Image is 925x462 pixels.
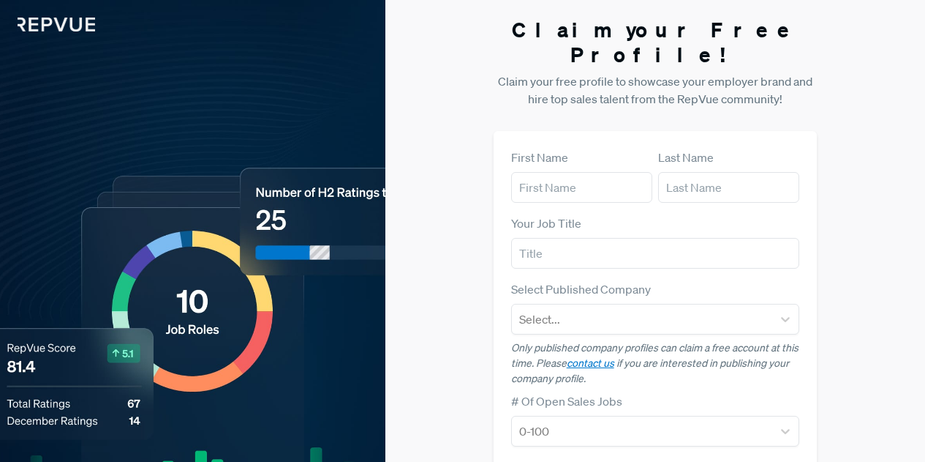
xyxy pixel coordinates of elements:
[511,340,800,387] p: Only published company profiles can claim a free account at this time. Please if you are interest...
[511,149,568,166] label: First Name
[511,392,622,410] label: # Of Open Sales Jobs
[511,215,581,232] label: Your Job Title
[494,18,818,67] h3: Claim your Free Profile!
[658,149,714,166] label: Last Name
[494,72,818,108] p: Claim your free profile to showcase your employer brand and hire top sales talent from the RepVue...
[511,238,800,269] input: Title
[658,172,799,203] input: Last Name
[567,357,614,370] a: contact us
[511,172,652,203] input: First Name
[511,280,651,298] label: Select Published Company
